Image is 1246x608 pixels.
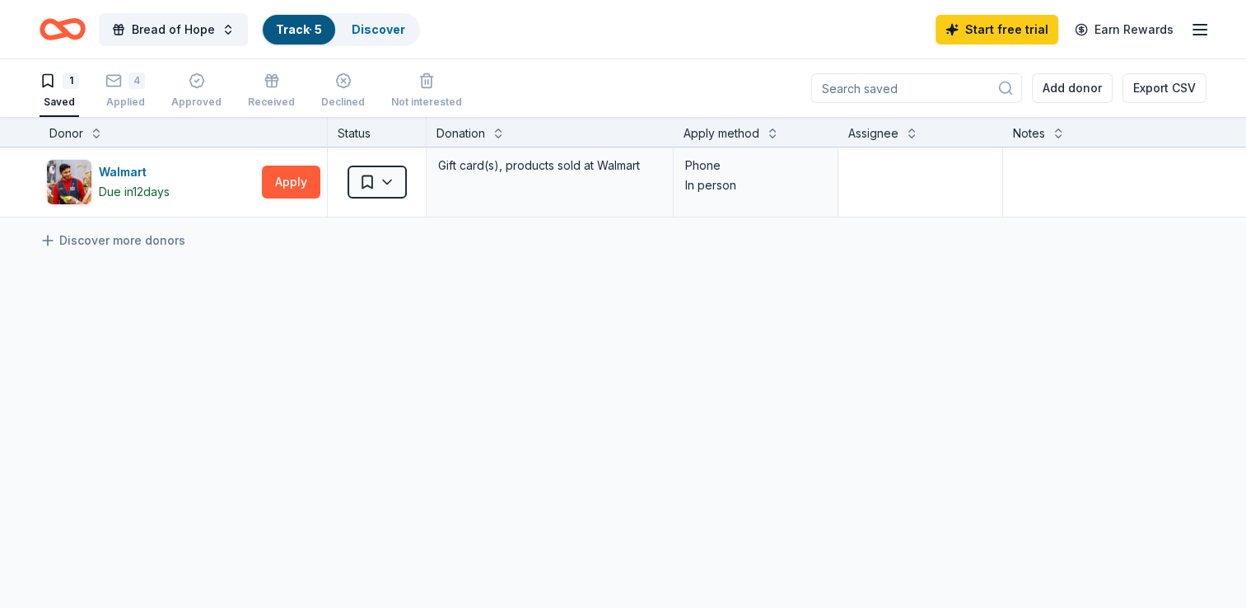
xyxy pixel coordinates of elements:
div: Assignee [848,124,898,143]
div: Not interested [391,96,462,109]
div: Donation [436,124,485,143]
div: Phone [685,156,826,175]
div: Declined [321,96,365,109]
div: Gift card(s), products sold at Walmart [436,154,663,177]
button: Apply [262,166,320,199]
div: 1 [63,72,79,89]
div: 4 [128,72,145,89]
div: Status [328,117,427,147]
a: Track· 5 [276,22,322,36]
span: Bread of Hope [132,20,215,40]
button: Not interested [391,66,462,117]
div: Saved [40,96,79,109]
button: Bread of Hope [99,13,248,46]
img: Image for Walmart [47,160,91,204]
div: Received [248,96,295,109]
input: Search saved [811,73,1022,103]
a: Discover more donors [40,231,185,250]
button: Image for WalmartWalmartDue in12days [46,159,255,205]
button: Export CSV [1122,73,1206,103]
button: 4Applied [105,66,145,117]
div: Due in 12 days [99,182,170,202]
a: Start free trial [936,15,1058,44]
div: In person [685,175,826,195]
a: Home [40,10,86,49]
button: Received [248,66,295,117]
button: Approved [171,66,222,117]
div: Donor [49,124,83,143]
div: Notes [1013,124,1045,143]
a: Earn Rewards [1065,15,1183,44]
div: Walmart [99,162,170,182]
button: 1Saved [40,66,79,117]
div: Applied [105,96,145,109]
button: Track· 5Discover [261,13,420,46]
button: Declined [321,66,365,117]
button: Add donor [1032,73,1113,103]
a: Discover [352,22,405,36]
div: Approved [171,96,222,109]
div: Apply method [684,124,759,143]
